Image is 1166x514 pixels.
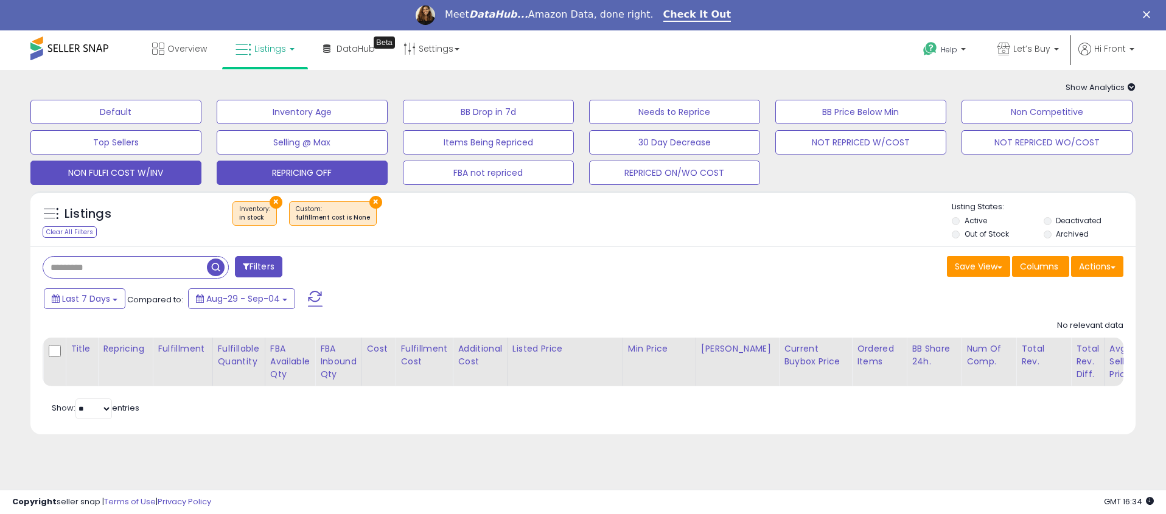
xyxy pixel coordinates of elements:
[217,130,388,155] button: Selling @ Max
[30,100,201,124] button: Default
[239,204,270,223] span: Inventory :
[158,496,211,507] a: Privacy Policy
[226,30,304,67] a: Listings
[403,161,574,185] button: FBA not repriced
[1104,496,1154,507] span: 2025-09-12 16:34 GMT
[663,9,731,22] a: Check It Out
[337,43,375,55] span: DataHub
[941,44,957,55] span: Help
[947,256,1010,277] button: Save View
[913,32,978,70] a: Help
[962,130,1133,155] button: NOT REPRICED WO/COST
[188,288,295,309] button: Aug-29 - Sep-04
[270,342,310,381] div: FBA Available Qty
[1057,320,1123,332] div: No relevant data
[1056,215,1101,226] label: Deactivated
[158,342,207,355] div: Fulfillment
[445,9,654,21] div: Meet Amazon Data, done right.
[1078,43,1134,70] a: Hi Front
[775,130,946,155] button: NOT REPRICED W/COST
[62,293,110,305] span: Last 7 Days
[458,342,502,368] div: Additional Cost
[403,100,574,124] button: BB Drop in 7d
[469,9,528,20] i: DataHub...
[628,342,691,355] div: Min Price
[43,226,97,238] div: Clear All Filters
[988,30,1068,70] a: Let’s Buy
[374,36,395,49] div: Tooltip anchor
[1020,260,1058,273] span: Columns
[296,204,370,223] span: Custom:
[1094,43,1126,55] span: Hi Front
[1021,342,1066,368] div: Total Rev.
[400,342,447,368] div: Fulfillment Cost
[701,342,773,355] div: [PERSON_NAME]
[589,100,760,124] button: Needs to Reprice
[589,130,760,155] button: 30 Day Decrease
[103,342,147,355] div: Repricing
[44,288,125,309] button: Last 7 Days
[1013,43,1050,55] span: Let’s Buy
[1109,342,1154,381] div: Avg Selling Price
[403,130,574,155] button: Items Being Repriced
[235,256,282,277] button: Filters
[589,161,760,185] button: REPRICED ON/WO COST
[1076,342,1099,381] div: Total Rev. Diff.
[30,130,201,155] button: Top Sellers
[966,342,1011,368] div: Num of Comp.
[127,294,183,305] span: Compared to:
[296,214,370,222] div: fulfillment cost is None
[965,215,987,226] label: Active
[314,30,384,67] a: DataHub
[512,342,618,355] div: Listed Price
[1143,11,1155,18] div: Close
[394,30,469,67] a: Settings
[65,206,111,223] h5: Listings
[12,496,211,508] div: seller snap | |
[143,30,216,67] a: Overview
[206,293,280,305] span: Aug-29 - Sep-04
[71,342,93,355] div: Title
[239,214,270,222] div: in stock
[217,100,388,124] button: Inventory Age
[30,161,201,185] button: NON FULFI COST W/INV
[320,342,357,381] div: FBA inbound Qty
[775,100,946,124] button: BB Price Below Min
[416,5,435,25] img: Profile image for Georgie
[1012,256,1069,277] button: Columns
[12,496,57,507] strong: Copyright
[367,342,391,355] div: Cost
[952,201,1136,213] p: Listing States:
[270,196,282,209] button: ×
[218,342,260,368] div: Fulfillable Quantity
[784,342,847,368] div: Current Buybox Price
[965,229,1009,239] label: Out of Stock
[104,496,156,507] a: Terms of Use
[217,161,388,185] button: REPRICING OFF
[369,196,382,209] button: ×
[923,41,938,57] i: Get Help
[167,43,207,55] span: Overview
[857,342,901,368] div: Ordered Items
[962,100,1133,124] button: Non Competitive
[1066,82,1136,93] span: Show Analytics
[912,342,956,368] div: BB Share 24h.
[1071,256,1123,277] button: Actions
[1056,229,1089,239] label: Archived
[254,43,286,55] span: Listings
[52,402,139,414] span: Show: entries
